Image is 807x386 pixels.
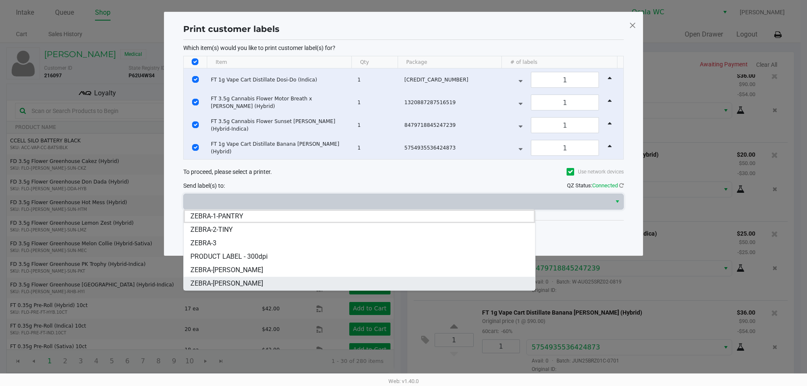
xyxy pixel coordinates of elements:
[192,99,199,105] input: Select Row
[567,182,624,189] span: QZ Status:
[351,56,398,68] th: Qty
[207,68,354,91] td: FT 1g Vape Cart Distillate Dosi-Do (Indica)
[192,76,199,83] input: Select Row
[190,278,263,289] span: ZEBRA-[PERSON_NAME]
[353,114,401,137] td: 1
[190,211,243,221] span: ZEBRA-1-PANTRY
[401,114,506,137] td: 8479718845247239
[190,225,233,235] span: ZEBRA-2-TINY
[192,144,199,151] input: Select Row
[190,252,268,262] span: PRODUCT LABEL - 300dpi
[567,168,624,176] label: Use network devices
[398,56,501,68] th: Package
[401,137,506,159] td: 5754935536424873
[611,194,623,209] button: Select
[353,68,401,91] td: 1
[207,114,354,137] td: FT 3.5g Cannabis Flower Sunset [PERSON_NAME] (Hybrid-Indica)
[401,91,506,114] td: 1320887287516519
[353,137,401,159] td: 1
[190,238,216,248] span: ZEBRA-3
[183,23,280,35] h1: Print customer labels
[388,378,419,384] span: Web: v1.40.0
[183,182,225,189] span: Send label(s) to:
[207,91,354,114] td: FT 3.5g Cannabis Flower Motor Breath x [PERSON_NAME] (Hybrid)
[501,56,617,68] th: # of labels
[207,137,354,159] td: FT 1g Vape Cart Distillate Banana [PERSON_NAME] (Hybrid)
[192,58,198,65] input: Select All Rows
[207,56,351,68] th: Item
[190,265,263,275] span: ZEBRA-[PERSON_NAME]
[192,121,199,128] input: Select Row
[183,44,624,52] p: Which item(s) would you like to print customer label(s) for?
[183,168,272,175] span: To proceed, please select a printer.
[184,56,623,159] div: Data table
[353,91,401,114] td: 1
[592,182,618,189] span: Connected
[401,68,506,91] td: [CREDIT_CARD_NUMBER]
